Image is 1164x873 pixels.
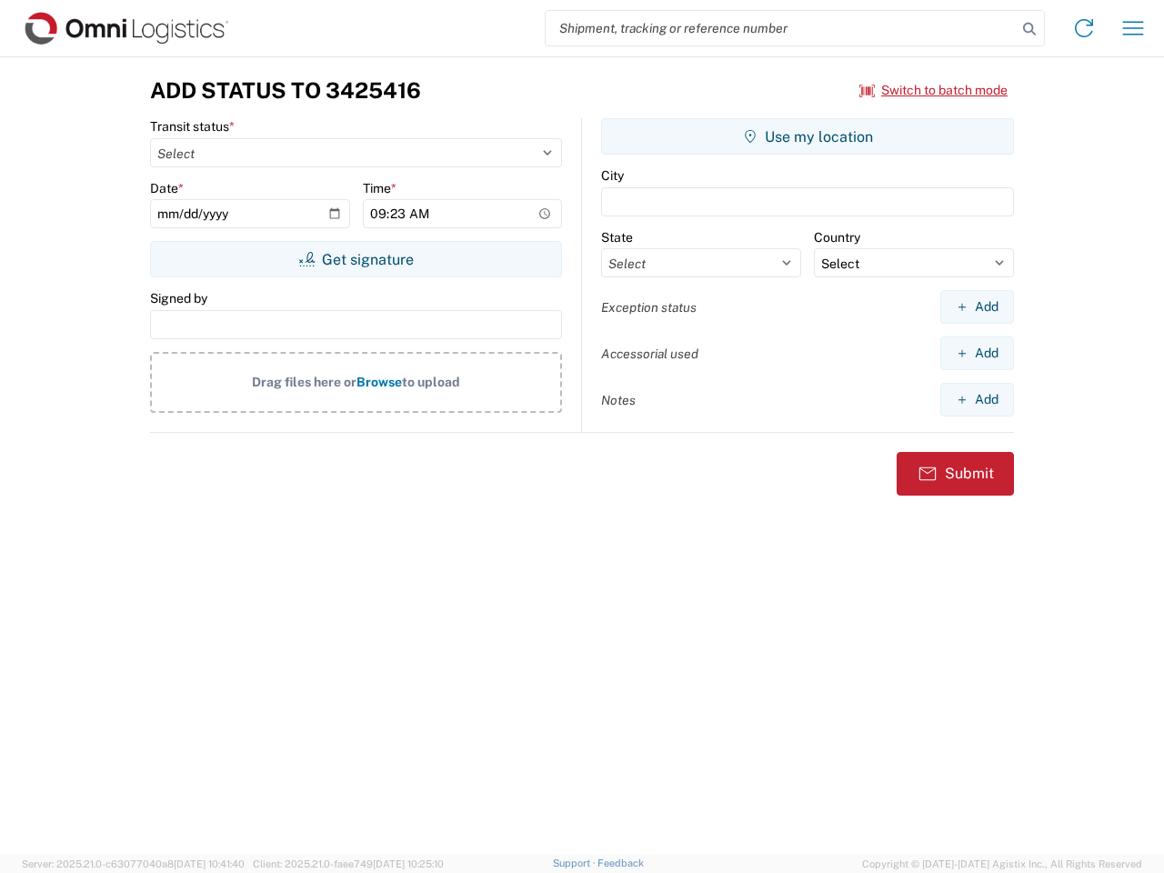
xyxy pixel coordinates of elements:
label: Accessorial used [601,346,698,362]
span: Copyright © [DATE]-[DATE] Agistix Inc., All Rights Reserved [862,856,1142,872]
button: Add [940,383,1014,416]
span: Server: 2025.21.0-c63077040a8 [22,858,245,869]
button: Add [940,290,1014,324]
label: Country [814,229,860,246]
span: to upload [402,375,460,389]
span: [DATE] 10:25:10 [373,858,444,869]
button: Switch to batch mode [859,75,1008,105]
label: Notes [601,392,636,408]
input: Shipment, tracking or reference number [546,11,1017,45]
span: [DATE] 10:41:40 [174,858,245,869]
a: Feedback [597,858,644,868]
label: Date [150,180,184,196]
button: Submit [897,452,1014,496]
span: Client: 2025.21.0-faee749 [253,858,444,869]
button: Use my location [601,118,1014,155]
button: Add [940,336,1014,370]
label: Signed by [150,290,207,306]
label: City [601,167,624,184]
span: Browse [356,375,402,389]
label: Time [363,180,396,196]
label: State [601,229,633,246]
label: Transit status [150,118,235,135]
span: Drag files here or [252,375,356,389]
button: Get signature [150,241,562,277]
h3: Add Status to 3425416 [150,77,421,104]
label: Exception status [601,299,697,316]
a: Support [553,858,598,868]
